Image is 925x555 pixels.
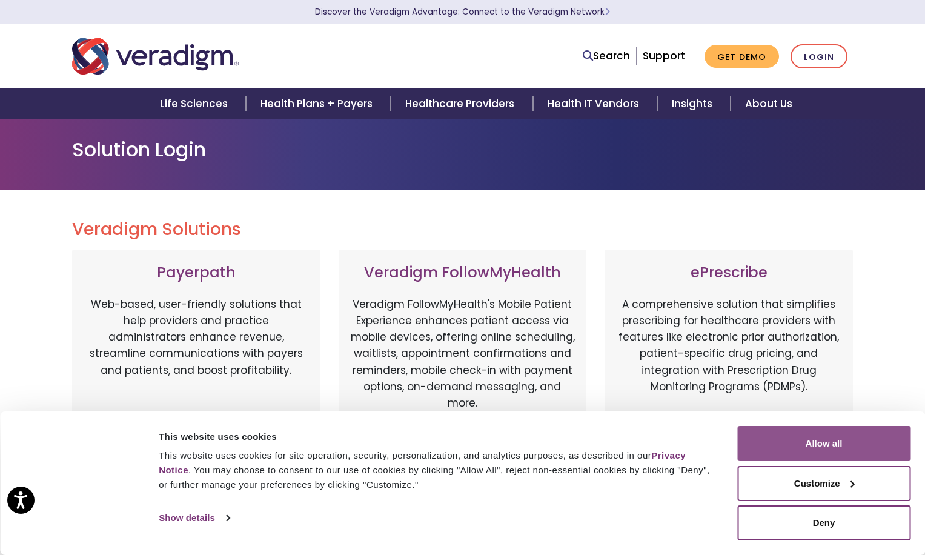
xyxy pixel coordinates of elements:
[315,6,610,18] a: Discover the Veradigm Advantage: Connect to the Veradigm NetworkLearn More
[737,426,910,461] button: Allow all
[84,296,308,424] p: Web-based, user-friendly solutions that help providers and practice administrators enhance revenu...
[72,219,854,240] h2: Veradigm Solutions
[791,44,847,69] a: Login
[692,468,910,540] iframe: Drift Chat Widget
[737,466,910,501] button: Customize
[351,296,575,411] p: Veradigm FollowMyHealth's Mobile Patient Experience enhances patient access via mobile devices, o...
[72,36,239,76] img: Veradigm logo
[705,45,779,68] a: Get Demo
[617,296,841,424] p: A comprehensive solution that simplifies prescribing for healthcare providers with features like ...
[643,48,685,63] a: Support
[145,88,246,119] a: Life Sciences
[533,88,657,119] a: Health IT Vendors
[617,264,841,282] h3: ePrescribe
[605,6,610,18] span: Learn More
[391,88,532,119] a: Healthcare Providers
[583,48,630,64] a: Search
[246,88,391,119] a: Health Plans + Payers
[731,88,807,119] a: About Us
[159,509,229,527] a: Show details
[159,430,710,444] div: This website uses cookies
[657,88,731,119] a: Insights
[84,264,308,282] h3: Payerpath
[159,448,710,492] div: This website uses cookies for site operation, security, personalization, and analytics purposes, ...
[351,264,575,282] h3: Veradigm FollowMyHealth
[72,138,854,161] h1: Solution Login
